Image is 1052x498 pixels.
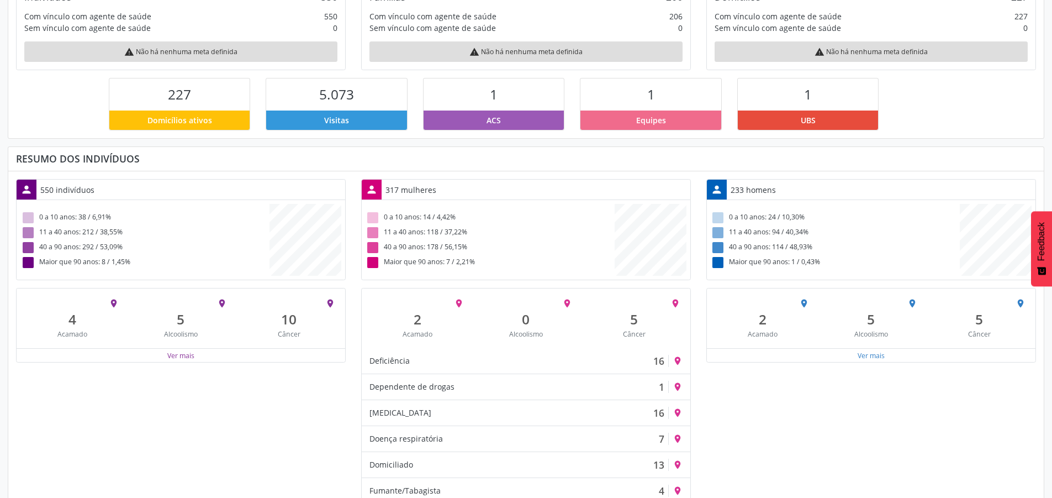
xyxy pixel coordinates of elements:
i: warning [815,47,824,57]
div: Doença respiratória [369,433,443,445]
i: place [454,298,464,308]
div: 10 [242,311,335,327]
div: 0 a 10 anos: 14 / 4,42% [366,210,615,225]
span: 5.073 [319,85,354,103]
div: 5 [588,311,680,327]
div: 0 [333,22,337,34]
div: Câncer [588,329,680,339]
div: Câncer [242,329,335,339]
div: [MEDICAL_DATA] [369,407,431,419]
div: 16 [653,407,664,419]
i: person [711,184,723,196]
span: 1 [804,85,812,103]
div: 317 mulheres [382,180,440,200]
i: place [673,486,683,496]
span: 227 [168,85,191,103]
div: 0 a 10 anos: 38 / 6,91% [20,210,269,225]
div: 1 [659,381,664,393]
span: UBS [801,114,816,126]
i: place [673,356,683,366]
div: 227 [1014,11,1028,22]
i: place [562,298,572,308]
span: Domicílios ativos [147,114,212,126]
div: 550 indivíduos [36,180,98,200]
i: place [673,382,683,392]
i: place [673,460,683,470]
div: Sem vínculo com agente de saúde [24,22,151,34]
div: Domiciliado [369,459,413,471]
div: 0 [1023,22,1028,34]
i: place [217,298,227,308]
span: Visitas [324,114,349,126]
div: Acamado [716,329,809,339]
i: place [109,298,119,308]
div: Sem vínculo com agente de saúde [369,22,496,34]
div: Acamado [371,329,464,339]
div: 5 [824,311,917,327]
div: Alcoolismo [824,329,917,339]
div: Acamado [27,329,119,339]
div: 5 [134,311,227,327]
div: 16 [653,355,664,367]
div: 40 a 90 anos: 178 / 56,15% [366,240,615,255]
button: Ver mais [167,350,195,361]
div: 7 [659,433,664,445]
div: Com vínculo com agente de saúde [24,11,151,22]
i: warning [469,47,479,57]
div: 40 a 90 anos: 114 / 48,93% [711,240,960,255]
div: 2 [371,311,464,327]
div: 0 [479,311,572,327]
div: Dependente de drogas [369,381,454,393]
div: Alcoolismo [479,329,572,339]
span: 1 [490,85,498,103]
i: place [670,298,680,308]
div: Maior que 90 anos: 1 / 0,43% [711,255,960,270]
div: 11 a 40 anos: 94 / 40,34% [711,225,960,240]
span: Feedback [1037,222,1046,261]
div: Fumante/Tabagista [369,485,441,497]
div: Não há nenhuma meta definida [369,41,683,62]
i: warning [124,47,134,57]
div: Câncer [933,329,1025,339]
button: Ver mais [857,350,885,361]
div: 40 a 90 anos: 292 / 53,09% [20,240,269,255]
div: Com vínculo com agente de saúde [369,11,496,22]
span: 1 [647,85,655,103]
div: 233 homens [727,180,780,200]
div: Deficiência [369,355,410,367]
div: 0 [678,22,683,34]
div: 4 [659,485,664,497]
div: Sem vínculo com agente de saúde [715,22,841,34]
i: place [799,298,809,308]
div: Maior que 90 anos: 8 / 1,45% [20,255,269,270]
i: person [366,184,378,196]
div: 11 a 40 anos: 212 / 38,55% [20,225,269,240]
div: 4 [27,311,119,327]
i: place [673,434,683,444]
div: 0 a 10 anos: 24 / 10,30% [711,210,960,225]
div: 5 [933,311,1025,327]
i: place [673,408,683,418]
i: place [907,298,917,308]
span: Equipes [636,114,666,126]
div: Com vínculo com agente de saúde [715,11,842,22]
div: 2 [716,311,809,327]
button: Feedback - Mostrar pesquisa [1031,211,1052,286]
i: person [20,184,33,196]
div: Alcoolismo [134,329,227,339]
div: 13 [653,459,664,471]
div: Resumo dos indivíduos [16,153,1036,165]
span: ACS [487,114,501,126]
div: Não há nenhuma meta definida [715,41,1028,62]
div: Maior que 90 anos: 7 / 2,21% [366,255,615,270]
div: Não há nenhuma meta definida [24,41,337,62]
div: 11 a 40 anos: 118 / 37,22% [366,225,615,240]
i: place [1016,298,1025,308]
i: place [325,298,335,308]
div: 550 [324,11,337,22]
div: 206 [669,11,683,22]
